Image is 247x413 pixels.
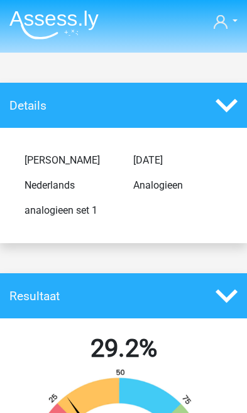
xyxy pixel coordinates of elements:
[9,333,238,363] h2: 29.2%
[124,178,233,193] div: Analogieen
[15,153,124,168] div: [PERSON_NAME]
[15,203,124,218] div: analogieen set 1
[9,289,197,303] h4: Resultaat
[15,178,124,193] div: Nederlands
[9,98,197,113] h4: Details
[124,153,233,168] div: [DATE]
[9,10,99,39] img: Assessly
